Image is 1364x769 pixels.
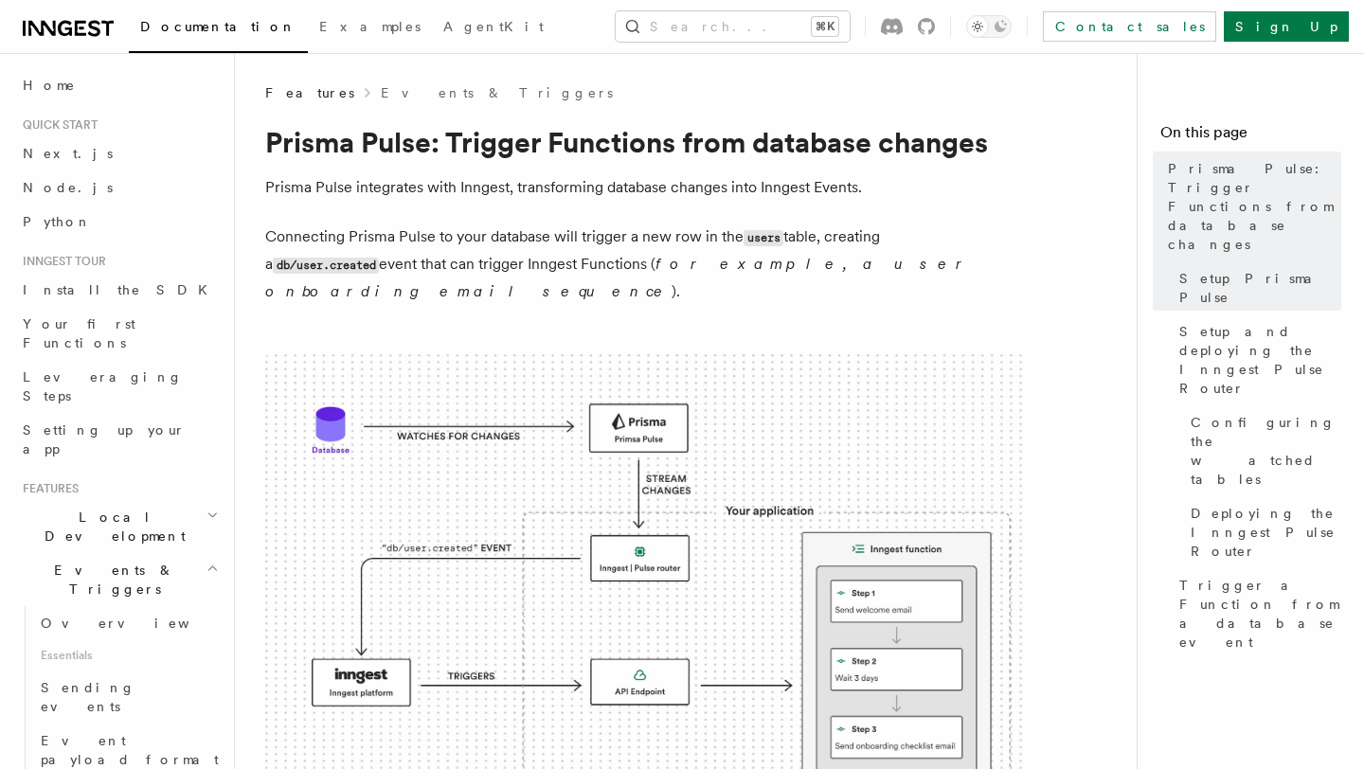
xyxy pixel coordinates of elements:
[33,606,223,640] a: Overview
[1172,314,1341,405] a: Setup and deploying the Inngest Pulse Router
[1168,159,1341,254] span: Prisma Pulse: Trigger Functions from database changes
[15,307,223,360] a: Your first Functions
[1179,269,1341,307] span: Setup Prisma Pulse
[1179,322,1341,398] span: Setup and deploying the Inngest Pulse Router
[15,413,223,466] a: Setting up your app
[41,680,135,714] span: Sending events
[308,6,432,51] a: Examples
[1172,568,1341,659] a: Trigger a Function from a database event
[23,316,135,350] span: Your first Functions
[33,640,223,671] span: Essentials
[15,553,223,606] button: Events & Triggers
[273,258,379,274] code: db/user.created
[1160,121,1341,152] h4: On this page
[265,174,1023,201] p: Prisma Pulse integrates with Inngest, transforming database changes into Inngest Events.
[265,83,354,102] span: Features
[1043,11,1216,42] a: Contact sales
[140,19,296,34] span: Documentation
[23,180,113,195] span: Node.js
[15,508,206,545] span: Local Development
[15,170,223,205] a: Node.js
[15,273,223,307] a: Install the SDK
[432,6,555,51] a: AgentKit
[744,230,783,246] code: users
[15,561,206,599] span: Events & Triggers
[15,117,98,133] span: Quick start
[23,76,76,95] span: Home
[23,422,186,456] span: Setting up your app
[616,11,850,42] button: Search...⌘K
[1183,405,1341,496] a: Configuring the watched tables
[15,205,223,239] a: Python
[1179,576,1341,652] span: Trigger a Function from a database event
[23,369,183,403] span: Leveraging Steps
[443,19,544,34] span: AgentKit
[265,125,1023,159] h1: Prisma Pulse: Trigger Functions from database changes
[966,15,1012,38] button: Toggle dark mode
[41,616,236,631] span: Overview
[41,733,219,767] span: Event payload format
[129,6,308,53] a: Documentation
[23,146,113,161] span: Next.js
[1183,496,1341,568] a: Deploying the Inngest Pulse Router
[15,254,106,269] span: Inngest tour
[15,500,223,553] button: Local Development
[1224,11,1349,42] a: Sign Up
[319,19,421,34] span: Examples
[15,360,223,413] a: Leveraging Steps
[812,17,838,36] kbd: ⌘K
[15,136,223,170] a: Next.js
[1191,504,1341,561] span: Deploying the Inngest Pulse Router
[33,671,223,724] a: Sending events
[15,481,79,496] span: Features
[1172,261,1341,314] a: Setup Prisma Pulse
[265,224,1023,305] p: Connecting Prisma Pulse to your database will trigger a new row in the table, creating a event th...
[15,68,223,102] a: Home
[381,83,613,102] a: Events & Triggers
[23,214,92,229] span: Python
[1160,152,1341,261] a: Prisma Pulse: Trigger Functions from database changes
[23,282,219,297] span: Install the SDK
[1191,413,1341,489] span: Configuring the watched tables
